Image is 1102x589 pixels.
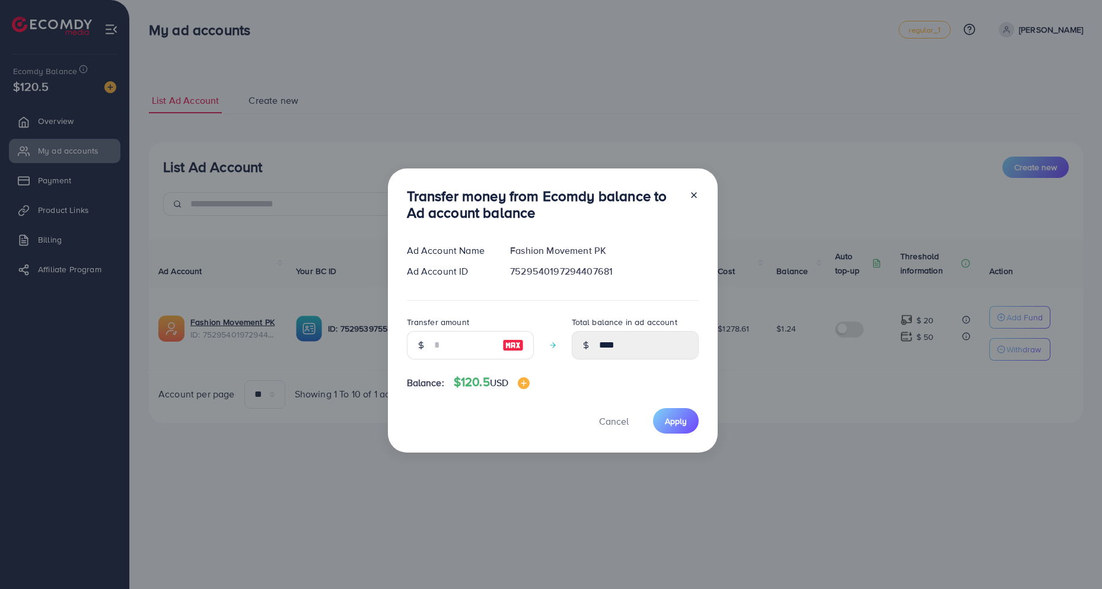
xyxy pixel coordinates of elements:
[665,415,687,427] span: Apply
[599,415,629,428] span: Cancel
[397,265,501,278] div: Ad Account ID
[518,377,530,389] img: image
[407,187,680,222] h3: Transfer money from Ecomdy balance to Ad account balance
[454,375,530,390] h4: $120.5
[501,244,708,257] div: Fashion Movement PK
[1052,536,1093,580] iframe: Chat
[653,408,699,434] button: Apply
[502,338,524,352] img: image
[501,265,708,278] div: 7529540197294407681
[584,408,644,434] button: Cancel
[397,244,501,257] div: Ad Account Name
[407,376,444,390] span: Balance:
[407,316,469,328] label: Transfer amount
[490,376,508,389] span: USD
[572,316,677,328] label: Total balance in ad account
